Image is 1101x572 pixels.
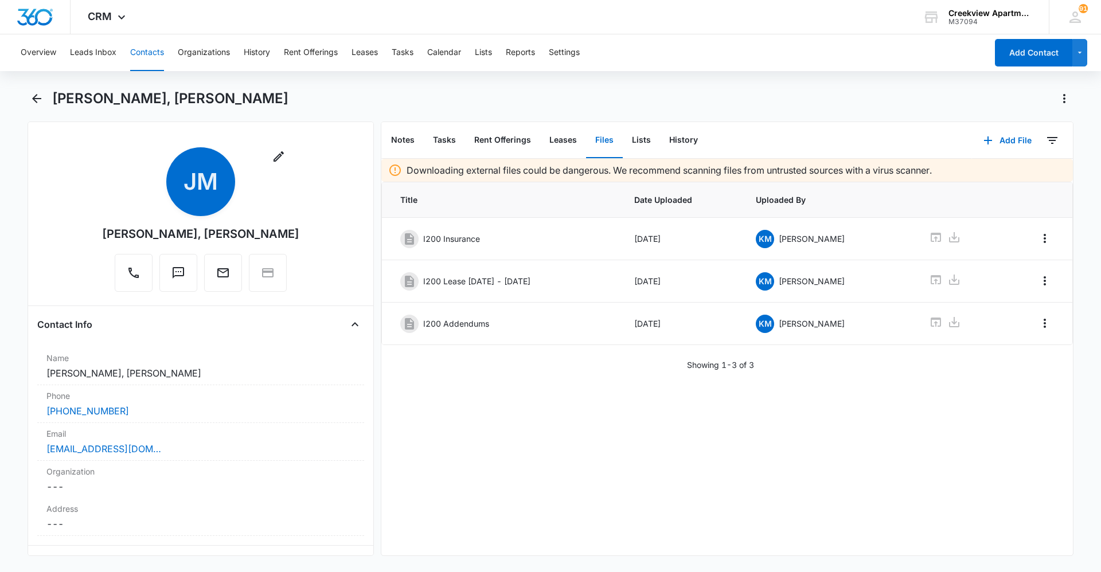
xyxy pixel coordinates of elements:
[284,34,338,71] button: Rent Offerings
[427,34,461,71] button: Calendar
[779,233,845,245] p: [PERSON_NAME]
[46,390,355,402] label: Phone
[166,147,235,216] span: JM
[634,194,729,206] span: Date Uploaded
[423,318,489,330] p: I200 Addendums
[159,272,197,281] a: Text
[346,315,364,334] button: Close
[178,34,230,71] button: Organizations
[204,272,242,281] a: Email
[1055,89,1073,108] button: Actions
[465,123,540,158] button: Rent Offerings
[423,275,530,287] p: I200 Lease [DATE] - [DATE]
[660,123,707,158] button: History
[37,498,364,536] div: Address---
[37,461,364,498] div: Organization---
[28,89,45,108] button: Back
[46,442,161,456] a: [EMAIL_ADDRESS][DOMAIN_NAME]
[130,34,164,71] button: Contacts
[37,318,92,331] h4: Contact Info
[1036,314,1054,332] button: Overflow Menu
[204,254,242,292] button: Email
[102,225,299,242] div: [PERSON_NAME], [PERSON_NAME]
[623,123,660,158] button: Lists
[352,34,378,71] button: Leases
[37,385,364,423] div: Phone[PHONE_NUMBER]
[586,123,623,158] button: Files
[779,318,845,330] p: [PERSON_NAME]
[37,347,364,385] div: Name[PERSON_NAME], [PERSON_NAME]
[52,90,288,107] h1: [PERSON_NAME], [PERSON_NAME]
[1079,4,1088,13] span: 91
[620,303,743,345] td: [DATE]
[115,272,153,281] a: Call
[506,34,535,71] button: Reports
[1036,229,1054,248] button: Overflow Menu
[1079,4,1088,13] div: notifications count
[46,503,355,515] label: Address
[382,123,424,158] button: Notes
[779,275,845,287] p: [PERSON_NAME]
[620,218,743,260] td: [DATE]
[756,272,774,291] span: KM
[37,423,364,461] div: Email[EMAIL_ADDRESS][DOMAIN_NAME]
[972,127,1043,154] button: Add File
[423,233,480,245] p: I200 Insurance
[159,254,197,292] button: Text
[687,359,754,371] p: Showing 1-3 of 3
[46,428,355,440] label: Email
[46,352,355,364] label: Name
[948,9,1032,18] div: account name
[475,34,492,71] button: Lists
[115,254,153,292] button: Call
[407,163,932,177] p: Downloading external files could be dangerous. We recommend scanning files from untrusted sources...
[21,34,56,71] button: Overview
[995,39,1072,66] button: Add Contact
[756,315,774,333] span: KM
[549,34,580,71] button: Settings
[88,10,112,22] span: CRM
[392,34,413,71] button: Tasks
[244,34,270,71] button: History
[756,194,901,206] span: Uploaded By
[424,123,465,158] button: Tasks
[540,123,586,158] button: Leases
[756,230,774,248] span: KM
[46,517,355,531] dd: ---
[1036,272,1054,290] button: Overflow Menu
[620,260,743,303] td: [DATE]
[46,465,355,477] label: Organization
[46,404,129,418] a: [PHONE_NUMBER]
[948,18,1032,26] div: account id
[46,366,355,380] dd: [PERSON_NAME], [PERSON_NAME]
[1043,131,1061,150] button: Filters
[46,480,355,493] dd: ---
[400,194,607,206] span: Title
[70,34,116,71] button: Leads Inbox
